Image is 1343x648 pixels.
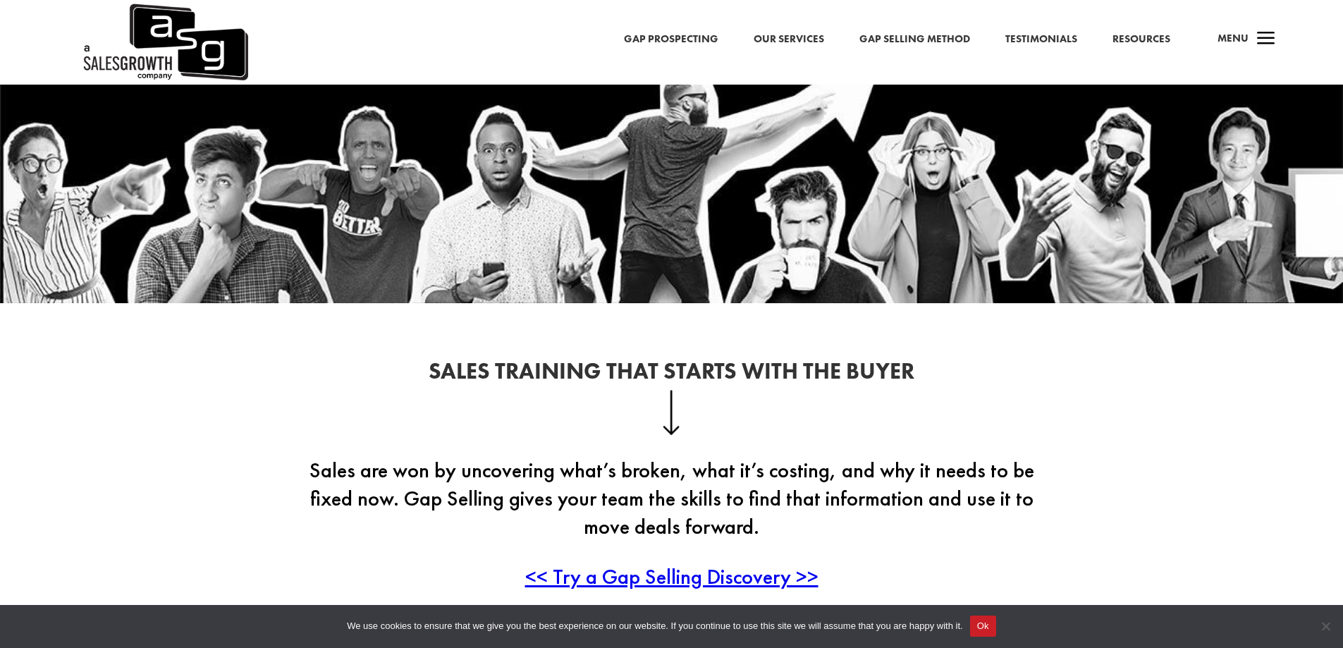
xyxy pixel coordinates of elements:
a: Testimonials [1005,30,1077,49]
span: a [1252,25,1280,54]
a: Resources [1112,30,1170,49]
h2: Sales Training That Starts With the Buyer [291,360,1053,390]
a: Gap Prospecting [624,30,718,49]
button: Ok [970,616,996,637]
a: Our Services [754,30,824,49]
img: down-arrow [663,390,680,435]
span: Menu [1218,31,1249,45]
a: << Try a Gap Selling Discovery >> [525,563,818,590]
span: We use cookies to ensure that we give you the best experience on our website. If you continue to ... [347,619,962,633]
a: Gap Selling Method [859,30,970,49]
p: Sales are won by uncovering what’s broken, what it’s costing, and why it needs to be fixed now. G... [291,456,1053,563]
span: No [1318,619,1332,633]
